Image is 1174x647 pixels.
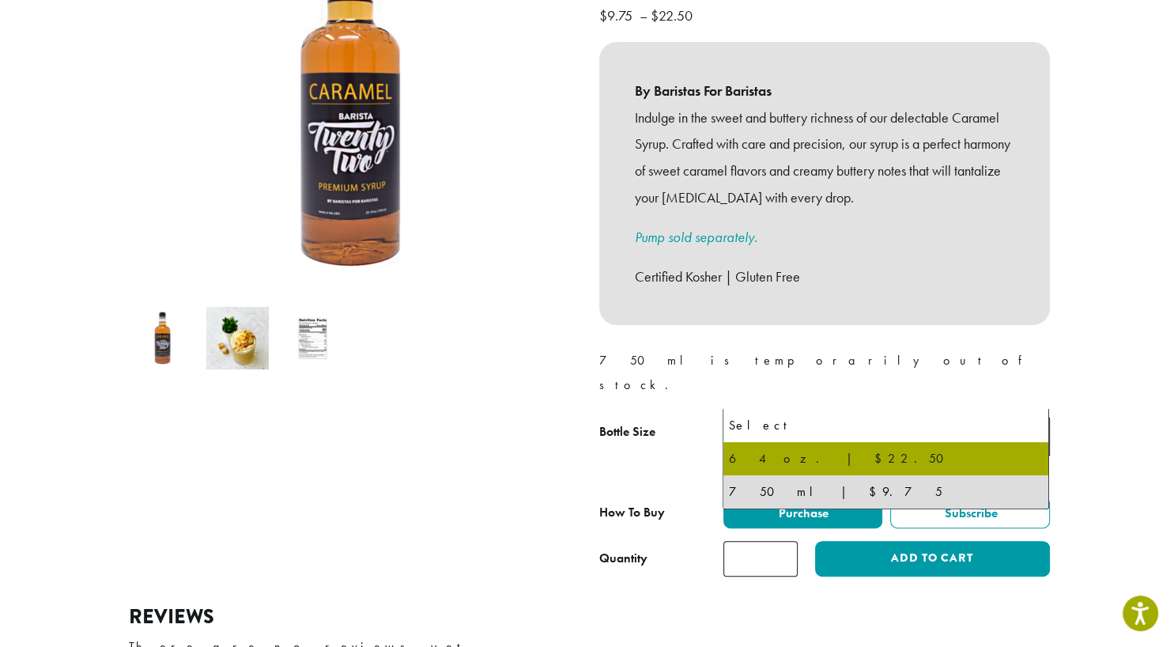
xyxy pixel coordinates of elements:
p: 750 ml is temporarily out of stock. [599,349,1050,396]
img: Barista 22 Caramel Syrup - Image 3 [281,307,344,369]
a: Pump sold separately. [635,228,757,246]
span: Purchase [776,505,829,521]
div: Quantity [599,549,647,568]
bdi: 22.50 [651,6,696,25]
span: Subscribe [942,505,998,521]
label: Bottle Size [599,421,723,444]
p: Certified Kosher | Gluten Free [635,263,1014,290]
h2: Reviews [129,605,1046,629]
p: Indulge in the sweet and buttery richness of our delectable Caramel Syrup. Crafted with care and ... [635,104,1014,211]
input: Product quantity [723,541,798,577]
span: $ [599,6,607,25]
span: How To Buy [599,504,665,520]
img: Barista 22 Caramel Syrup [131,307,194,369]
span: – [640,6,647,25]
span: $ [651,6,659,25]
b: By Baristas For Baristas [635,78,1014,104]
bdi: 9.75 [599,6,636,25]
div: 64 oz. | $22.50 [728,447,1044,471]
li: Select [723,409,1048,442]
button: Add to cart [815,541,1049,577]
div: 750 ml | $9.75 [728,480,1044,504]
img: Barista 22 Caramel Syrup - Image 2 [206,307,269,369]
